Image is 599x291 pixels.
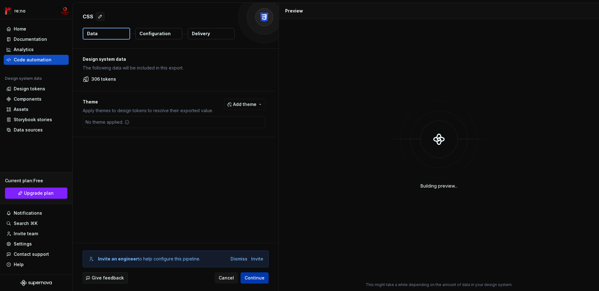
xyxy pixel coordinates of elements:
[14,86,45,92] div: Design tokens
[4,208,69,218] button: Notifications
[91,76,116,82] p: 306 tokens
[83,28,130,40] button: Data
[14,241,32,247] div: Settings
[14,261,24,268] div: Help
[14,231,38,237] div: Invite team
[14,36,47,42] div: Documentation
[14,220,37,227] div: Search ⌘K
[366,282,513,287] p: This might take a while depending on the amount of data in your design system.
[5,178,67,184] div: Current plan : Free
[83,99,213,105] p: Theme
[14,8,26,14] div: re:no
[245,275,265,281] span: Continue
[4,229,69,239] a: Invite team
[83,272,128,284] button: Give feedback
[4,45,69,55] a: Analytics
[14,251,49,257] div: Contact support
[14,117,52,123] div: Storybook stories
[14,96,41,102] div: Components
[5,76,42,81] div: Design system data
[61,7,69,15] img: mc-develop
[4,7,12,15] img: 4ec385d3-6378-425b-8b33-6545918efdc5.png
[188,28,235,39] button: Delivery
[135,28,182,39] button: Configuration
[14,127,43,133] div: Data sources
[233,101,256,107] span: Add theme
[87,31,98,37] p: Data
[4,125,69,135] a: Data sources
[5,188,67,199] a: Upgrade plan
[4,260,69,270] button: Help
[139,31,171,37] p: Configuration
[224,99,265,110] button: Add theme
[251,256,263,262] button: Invite
[4,249,69,259] button: Contact support
[14,106,28,112] div: Assets
[14,57,51,63] div: Code automation
[92,275,124,281] span: Give feedback
[421,183,457,189] div: Building preview...
[14,46,34,53] div: Analytics
[98,256,138,261] b: Invite an engineer
[14,26,26,32] div: Home
[4,218,69,228] button: Search ⌘K
[1,4,71,17] button: re:nomc-develop
[4,34,69,44] a: Documentation
[285,8,303,14] div: Preview
[24,190,54,196] span: Upgrade plan
[231,256,247,262] button: Dismiss
[4,55,69,65] a: Code automation
[21,280,52,286] svg: Supernova Logo
[4,115,69,125] a: Storybook stories
[98,256,200,262] div: to help configure this pipeline.
[83,117,132,128] div: No theme applied.
[215,272,238,284] button: Cancel
[4,104,69,114] a: Assets
[83,13,93,20] p: CSS
[192,31,210,37] p: Delivery
[4,84,69,94] a: Design tokens
[14,210,42,216] div: Notifications
[83,107,213,114] p: Apply themes to design tokens to resolve their exported value.
[4,239,69,249] a: Settings
[241,272,269,284] button: Continue
[83,65,265,71] p: The following data will be included in this export.
[219,275,234,281] span: Cancel
[4,94,69,104] a: Components
[4,24,69,34] a: Home
[83,56,265,62] p: Design system data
